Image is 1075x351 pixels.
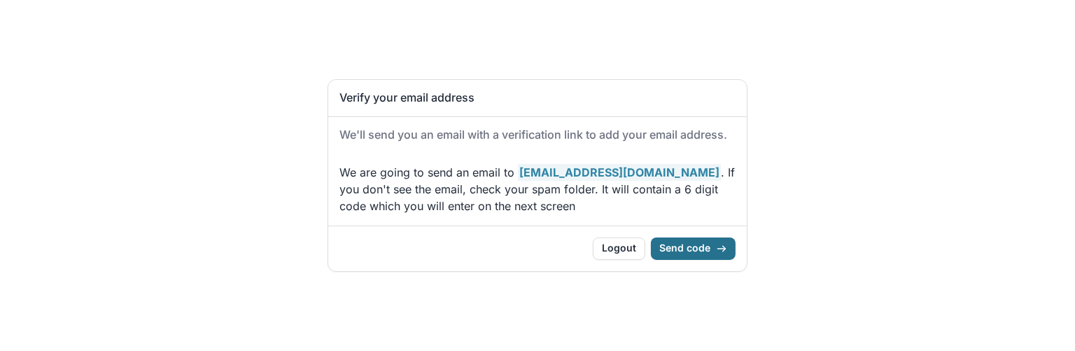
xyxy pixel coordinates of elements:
strong: [EMAIL_ADDRESS][DOMAIN_NAME] [518,164,721,181]
button: Send code [651,238,736,260]
h1: Verify your email address [339,91,736,104]
h2: We'll send you an email with a verification link to add your email address. [339,128,736,142]
p: We are going to send an email to . If you don't see the email, check your spam folder. It will co... [339,164,736,214]
button: Logout [593,238,645,260]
